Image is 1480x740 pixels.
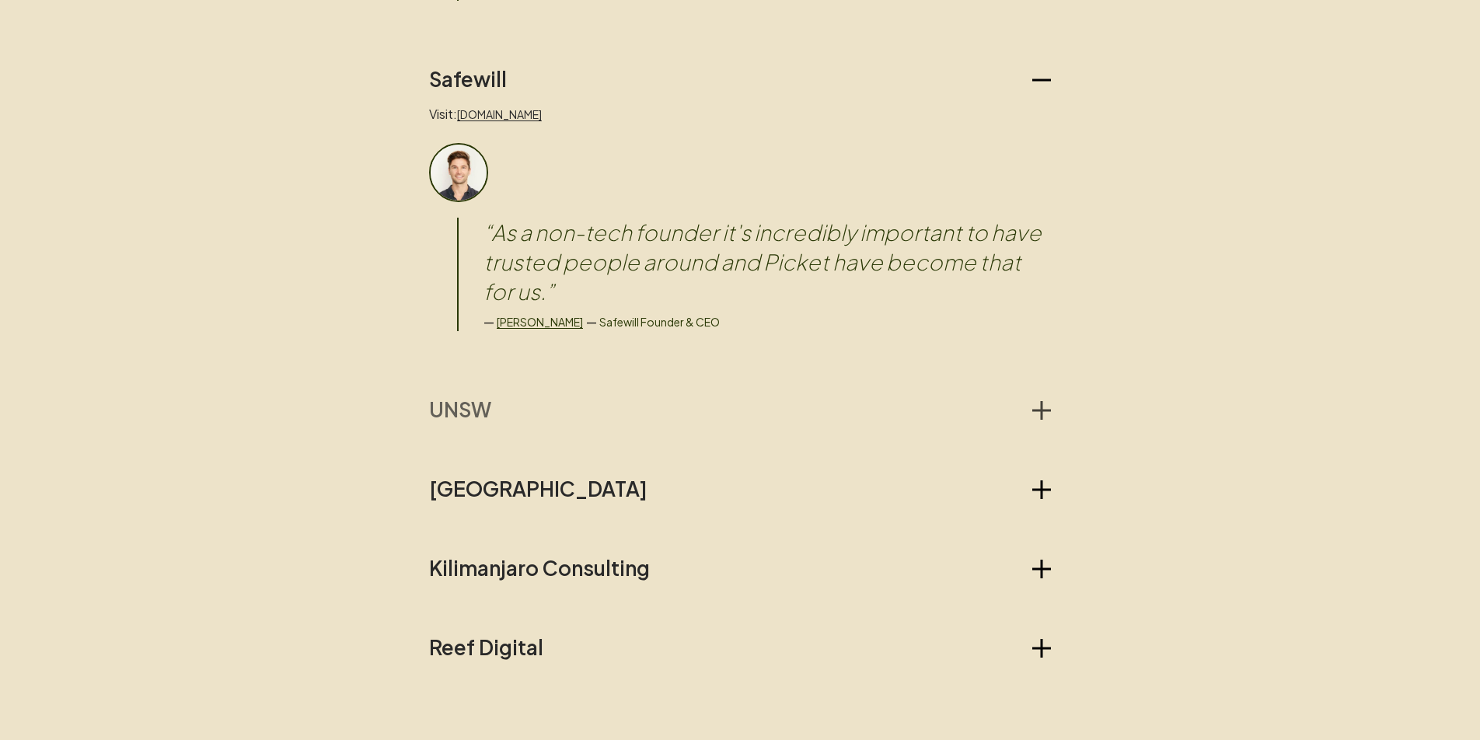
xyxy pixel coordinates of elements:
[457,107,542,121] a: [DOMAIN_NAME]
[429,556,650,581] h2: Kilimanjaro Consulting
[429,635,543,660] h2: Reef Digital
[429,476,647,501] h2: [GEOGRAPHIC_DATA]
[429,104,1051,124] p: Visit:
[429,143,488,202] img: Client headshot
[429,92,1051,331] div: Safewill
[429,635,1051,660] button: Reef Digital
[497,315,583,329] a: [PERSON_NAME]
[599,313,720,330] p: Safewill Founder & CEO
[483,218,1051,306] blockquote: “ As a non-tech founder it's incredibly important to have trusted people around and Picket have b...
[429,397,1051,422] button: UNSW
[429,397,491,422] h2: UNSW
[429,476,1051,501] button: [GEOGRAPHIC_DATA]
[429,67,507,92] h2: Safewill
[429,67,1051,92] button: Safewill
[429,556,1051,581] button: Kilimanjaro Consulting
[483,312,1051,331] div: — —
